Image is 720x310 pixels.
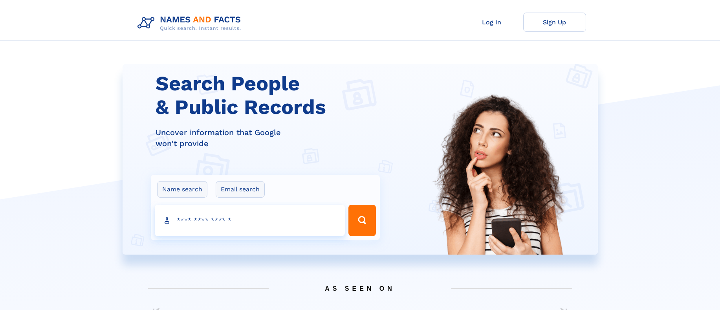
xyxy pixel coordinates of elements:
[460,13,523,32] a: Log In
[216,181,265,198] label: Email search
[136,275,584,302] span: AS SEEN ON
[348,205,376,236] button: Search Button
[134,13,247,34] img: Logo Names and Facts
[427,92,572,294] img: Search People and Public records
[523,13,586,32] a: Sign Up
[157,181,207,198] label: Name search
[156,127,385,149] div: Uncover information that Google won't provide
[155,205,345,236] input: search input
[156,72,385,119] h1: Search People & Public Records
